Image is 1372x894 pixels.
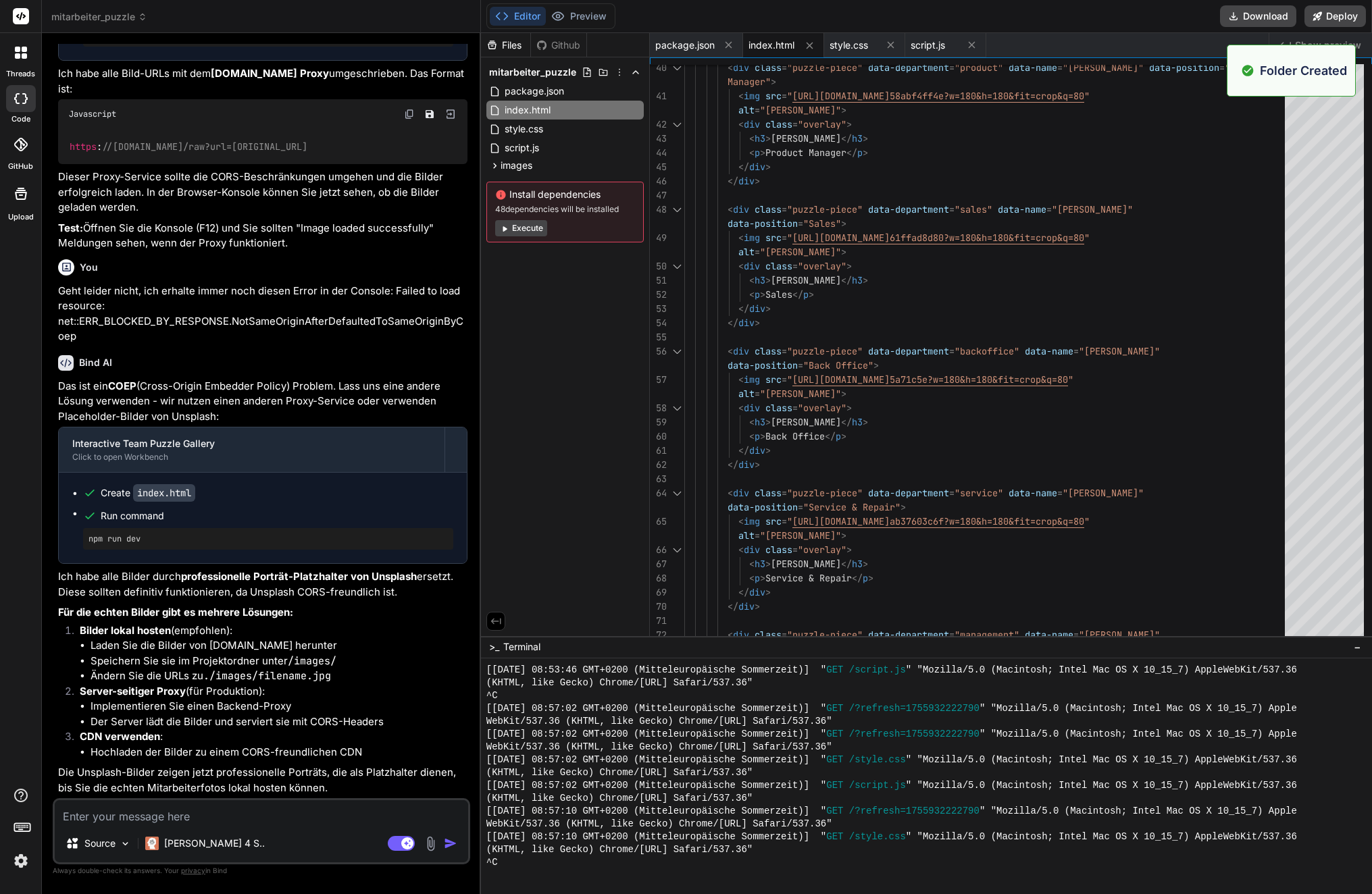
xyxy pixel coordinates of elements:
[792,232,890,244] span: [URL][DOMAIN_NAME]
[738,104,755,116] span: alt
[668,259,686,273] div: Click to collapse the range.
[771,132,841,144] span: [PERSON_NAME]
[749,586,765,598] span: div
[120,838,131,849] img: Pick Models
[650,472,667,486] div: 63
[668,543,686,557] div: Click to collapse the range.
[765,586,771,598] span: >
[765,572,852,584] span: Service & Repair
[792,90,890,102] span: [URL][DOMAIN_NAME]
[1068,373,1073,386] span: "
[58,379,467,425] p: Das ist ein (Cross-Origin Embedder Policy) Problem. Lass uns eine andere Lösung verwenden - wir n...
[490,7,546,26] button: Editor
[668,401,686,415] div: Click to collapse the range.
[650,373,667,387] div: 57
[744,515,760,527] span: img
[1295,38,1361,52] span: Show preview
[911,38,945,52] span: script.js
[760,147,765,159] span: >
[650,571,667,585] div: 68
[650,89,667,103] div: 41
[765,515,782,527] span: src
[650,585,667,600] div: 69
[760,572,765,584] span: >
[9,849,32,872] img: settings
[728,345,733,357] span: <
[787,232,792,244] span: "
[755,203,782,215] span: class
[733,203,749,215] span: div
[423,836,438,851] img: attachment
[755,458,760,471] span: >
[738,600,755,612] span: div
[489,65,576,79] span: mitarbeiter_puzzle
[70,140,97,153] span: https
[738,458,755,471] span: div
[749,147,755,159] span: <
[798,260,846,272] span: "overlay"
[852,572,863,584] span: </
[771,274,841,286] span: [PERSON_NAME]
[650,401,667,415] div: 58
[728,76,771,88] span: Manager"
[798,359,803,371] span: =
[650,600,667,614] div: 70
[863,147,868,159] span: >
[792,288,803,300] span: </
[738,303,749,315] span: </
[738,161,749,173] span: </
[420,105,439,124] button: Save file
[803,359,873,371] span: "Back Office"
[1260,61,1347,80] p: Folder Created
[728,175,738,187] span: </
[744,402,760,414] span: div
[755,572,760,584] span: p
[650,160,667,174] div: 45
[495,220,547,236] button: Execute
[755,600,760,612] span: >
[760,388,841,400] span: "[PERSON_NAME]"
[857,147,863,159] span: p
[101,486,195,500] div: Create
[765,232,782,244] span: src
[841,246,846,258] span: >
[738,90,744,102] span: <
[798,217,803,230] span: =
[650,415,667,429] div: 59
[863,558,868,570] span: >
[650,458,667,472] div: 62
[733,345,749,357] span: div
[955,345,1019,357] span: "backoffice"
[873,359,879,371] span: >
[1073,345,1079,357] span: =
[650,231,667,245] div: 49
[495,204,635,215] span: 48 dependencies will be installed
[749,288,755,300] span: <
[738,232,744,244] span: <
[59,427,444,472] button: Interactive Team Puzzle GalleryClick to open Workbench
[495,188,635,201] span: Install dependencies
[58,284,467,344] p: Geht leider nicht, ich erhalte immer noch diesen Error in der Console: Failed to load resource: n...
[760,430,765,442] span: >
[738,444,749,456] span: </
[787,487,863,499] span: "puzzle-piece"
[133,484,195,502] code: index.html
[211,67,329,80] strong: [DOMAIN_NAME] Proxy
[58,221,467,251] p: Öffnen Sie die Konsole (F12) und Sie sollten "Image loaded successfully" Meldungen sehen, wenn de...
[852,274,863,286] span: h3
[58,221,83,234] strong: Test:
[792,515,890,527] span: [URL][DOMAIN_NAME]
[760,288,765,300] span: >
[755,558,765,570] span: h3
[755,246,760,258] span: =
[782,232,787,244] span: =
[755,274,765,286] span: h3
[765,373,782,386] span: src
[787,515,792,527] span: "
[738,317,755,329] span: div
[798,118,846,130] span: "overlay"
[749,303,765,315] span: div
[890,232,1084,244] span: 61ffad8d80?w=180&h=180&fit=crop&q=80
[765,544,792,556] span: class
[728,458,738,471] span: </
